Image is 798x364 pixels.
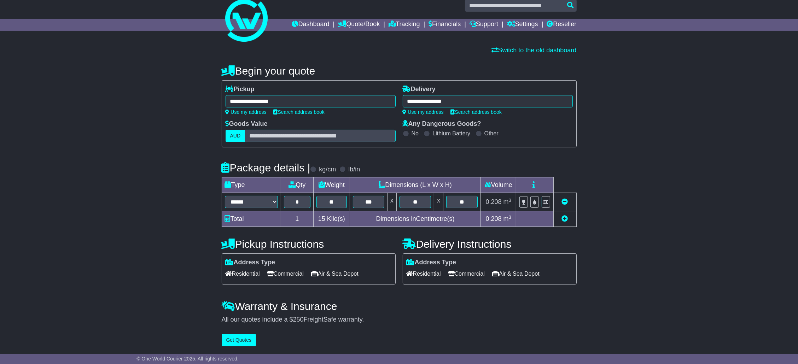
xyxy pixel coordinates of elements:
a: Remove this item [562,198,568,205]
label: Other [484,130,499,137]
h4: Begin your quote [222,65,577,77]
td: x [387,193,396,211]
label: Goods Value [226,120,268,128]
a: Dashboard [292,19,330,31]
td: Total [222,211,281,227]
h4: Package details | [222,162,310,174]
a: Switch to the old dashboard [491,47,576,54]
a: Add new item [562,215,568,222]
span: Residential [407,268,441,279]
a: Use my address [403,109,444,115]
a: Tracking [389,19,420,31]
label: Address Type [407,259,456,266]
label: lb/in [348,166,360,174]
span: Air & Sea Depot [492,268,540,279]
td: Volume [481,177,516,193]
div: All our quotes include a $ FreightSafe warranty. [222,316,577,324]
label: kg/cm [319,166,336,174]
td: Type [222,177,281,193]
span: 15 [318,215,325,222]
td: Dimensions (L x W x H) [350,177,481,193]
td: Kilo(s) [314,211,350,227]
td: Dimensions in Centimetre(s) [350,211,481,227]
span: © One World Courier 2025. All rights reserved. [136,356,239,362]
h4: Warranty & Insurance [222,300,577,312]
button: Get Quotes [222,334,256,346]
a: Reseller [547,19,576,31]
label: Any Dangerous Goods? [403,120,481,128]
h4: Pickup Instructions [222,238,396,250]
label: AUD [226,130,245,142]
span: 0.208 [486,215,502,222]
sup: 3 [509,215,512,220]
span: 0.208 [486,198,502,205]
h4: Delivery Instructions [403,238,577,250]
label: Pickup [226,86,255,93]
span: 250 [293,316,304,323]
span: Commercial [448,268,485,279]
span: Residential [226,268,260,279]
sup: 3 [509,198,512,203]
a: Use my address [226,109,267,115]
td: 1 [281,211,314,227]
label: Delivery [403,86,436,93]
a: Search address book [274,109,325,115]
span: Air & Sea Depot [311,268,359,279]
a: Financials [429,19,461,31]
a: Quote/Book [338,19,380,31]
label: No [412,130,419,137]
a: Search address book [451,109,502,115]
td: x [434,193,443,211]
label: Lithium Battery [432,130,470,137]
span: Commercial [267,268,304,279]
span: m [503,215,512,222]
span: m [503,198,512,205]
label: Address Type [226,259,275,266]
a: Support [470,19,498,31]
td: Qty [281,177,314,193]
td: Weight [314,177,350,193]
a: Settings [507,19,538,31]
